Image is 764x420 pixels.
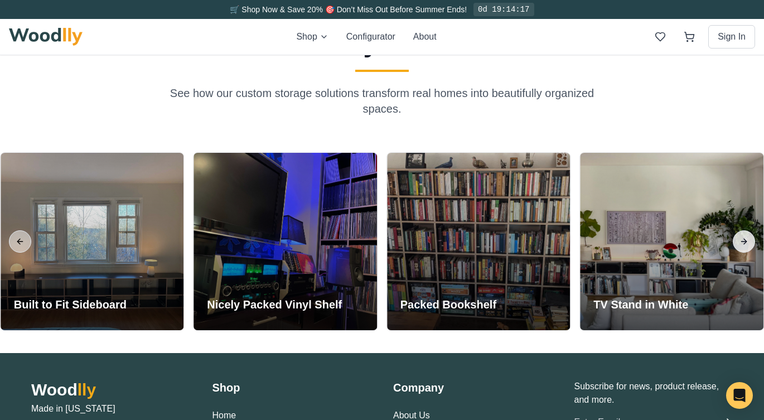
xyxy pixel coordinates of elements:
[413,30,437,44] button: About
[212,411,236,420] a: Home
[31,380,190,400] h2: Wood
[393,380,552,395] h3: Company
[726,382,753,409] div: Open Intercom Messenger
[78,380,96,399] span: lly
[207,297,342,312] h3: Nicely Packed Vinyl Shelf
[230,5,467,14] span: 🛒 Shop Now & Save 20% 🎯 Don’t Miss Out Before Summer Ends!
[13,30,751,56] h2: Woodlly at Home
[346,30,395,44] button: Configurator
[708,25,755,49] button: Sign In
[212,380,371,395] h3: Shop
[393,411,430,420] a: About Us
[14,297,127,312] h3: Built to Fit Sideboard
[168,85,596,117] p: See how our custom storage solutions transform real homes into beautifully organized spaces.
[31,402,190,416] p: Made in [US_STATE]
[9,28,83,46] img: Woodlly
[473,3,534,16] div: 0d 19:14:17
[574,380,733,407] p: Subscribe for news, product release, and more.
[593,297,688,312] h3: TV Stand in White
[296,30,328,44] button: Shop
[400,297,496,312] h3: Packed Bookshelf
